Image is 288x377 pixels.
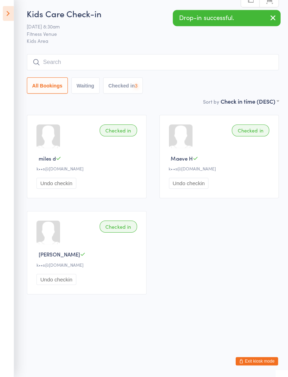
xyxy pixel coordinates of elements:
div: 3 [134,84,137,90]
span: Fitness Venue [27,32,266,39]
div: Check in time (DESC) [219,99,277,106]
button: Undo checkin [168,179,208,190]
div: Checked in [99,221,136,233]
input: Search [27,56,277,72]
button: Exit kiosk mode [234,357,276,365]
span: [PERSON_NAME] [38,251,80,259]
div: Checked in [230,126,268,138]
button: Undo checkin [36,274,76,285]
div: Drop-in successful. [172,12,279,28]
button: Waiting [71,79,99,95]
label: Sort by [202,99,218,106]
button: Checked in3 [103,79,142,95]
span: Maeve H [170,156,192,163]
div: k••s@[DOMAIN_NAME] [168,167,270,173]
div: Checked in [99,126,136,138]
span: [DATE] 8:30am [27,25,266,32]
div: k••s@[DOMAIN_NAME] [36,262,138,268]
h2: Kids Care Check-in [27,10,277,21]
div: k••s@[DOMAIN_NAME] [36,167,138,173]
button: All Bookings [27,79,67,95]
span: miles d [38,156,55,163]
span: Kids Area [27,39,277,46]
button: Undo checkin [36,179,76,190]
